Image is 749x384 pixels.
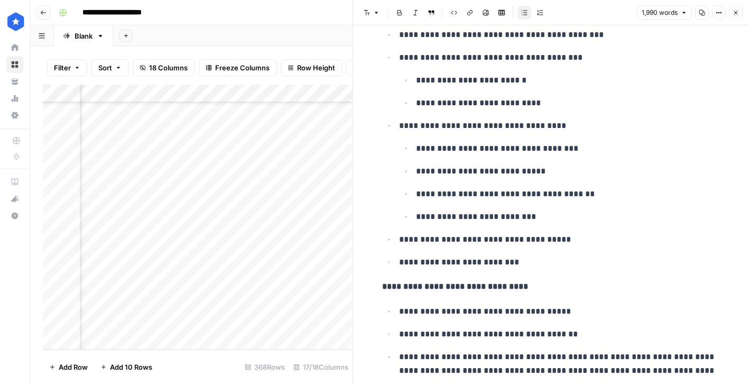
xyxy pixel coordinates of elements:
div: 17/18 Columns [289,359,353,376]
span: Filter [54,62,71,73]
span: 18 Columns [149,62,188,73]
span: Sort [98,62,112,73]
a: Home [6,39,23,56]
button: Help + Support [6,207,23,224]
a: Your Data [6,73,23,90]
a: Settings [6,107,23,124]
span: Freeze Columns [215,62,270,73]
button: What's new? [6,190,23,207]
button: Add Row [43,359,94,376]
div: What's new? [7,191,23,207]
button: Add 10 Rows [94,359,159,376]
a: Blank [54,25,113,47]
a: Usage [6,90,23,107]
div: 368 Rows [241,359,289,376]
a: AirOps Academy [6,173,23,190]
div: Blank [75,31,93,41]
button: Filter [47,59,87,76]
img: ConsumerAffairs Logo [6,12,25,31]
button: Sort [91,59,128,76]
button: Freeze Columns [199,59,276,76]
button: 18 Columns [133,59,195,76]
button: Row Height [281,59,342,76]
button: 1,990 words [637,6,692,20]
a: Browse [6,56,23,73]
span: 1,990 words [642,8,678,17]
span: Row Height [297,62,335,73]
span: Add Row [59,362,88,372]
span: Add 10 Rows [110,362,152,372]
button: Workspace: ConsumerAffairs [6,8,23,35]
